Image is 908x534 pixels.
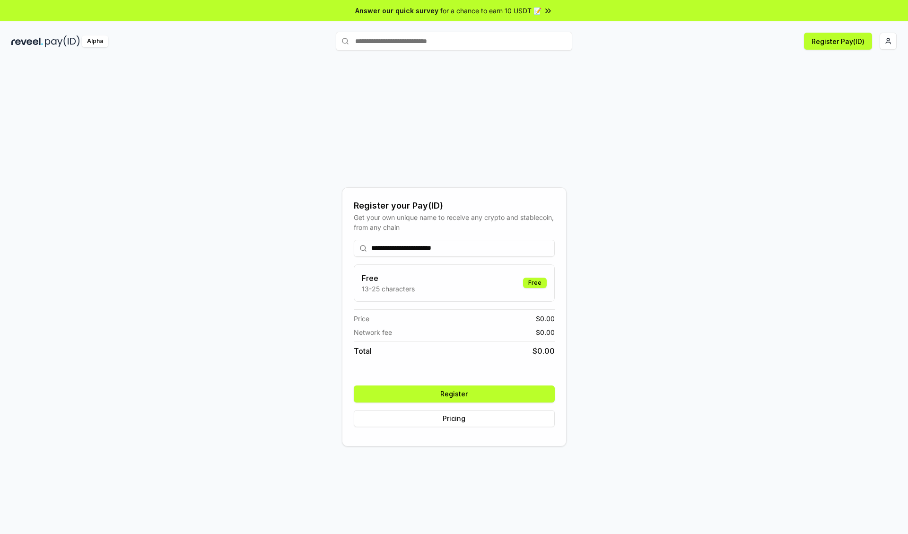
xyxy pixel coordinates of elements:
[536,327,555,337] span: $ 0.00
[533,345,555,357] span: $ 0.00
[362,272,415,284] h3: Free
[804,33,872,50] button: Register Pay(ID)
[45,35,80,47] img: pay_id
[11,35,43,47] img: reveel_dark
[354,410,555,427] button: Pricing
[354,314,369,324] span: Price
[354,385,555,403] button: Register
[354,345,372,357] span: Total
[354,199,555,212] div: Register your Pay(ID)
[536,314,555,324] span: $ 0.00
[355,6,438,16] span: Answer our quick survey
[440,6,541,16] span: for a chance to earn 10 USDT 📝
[362,284,415,294] p: 13-25 characters
[354,327,392,337] span: Network fee
[354,212,555,232] div: Get your own unique name to receive any crypto and stablecoin, from any chain
[82,35,108,47] div: Alpha
[523,278,547,288] div: Free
